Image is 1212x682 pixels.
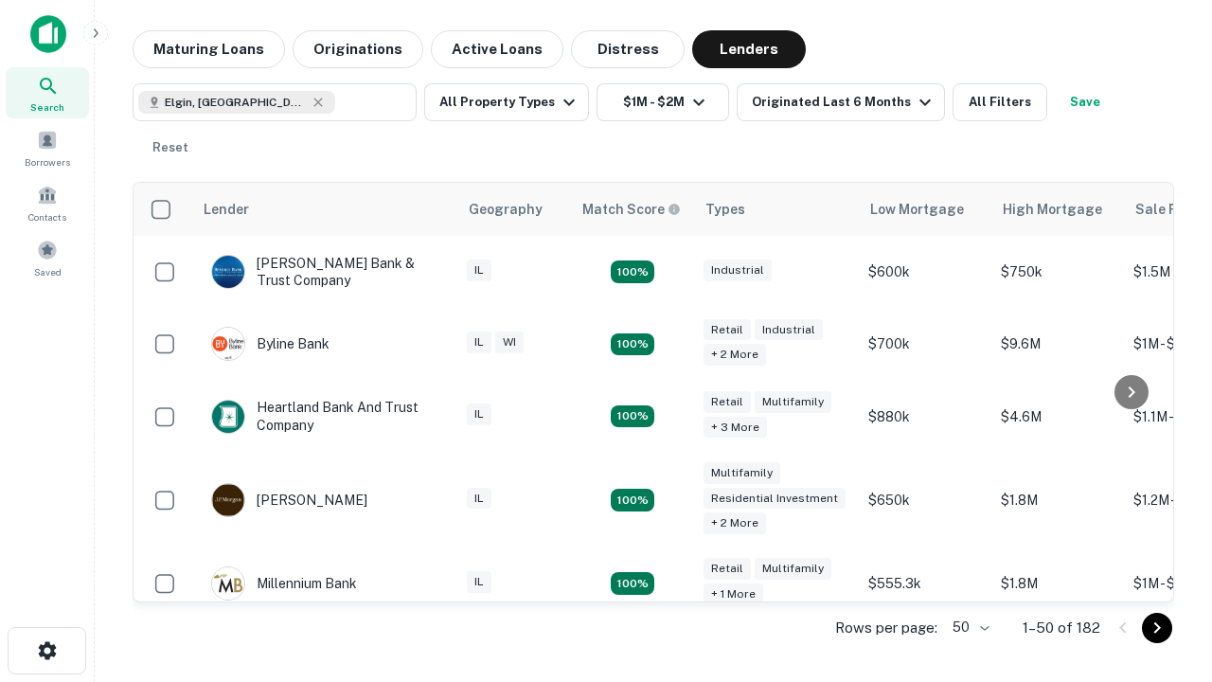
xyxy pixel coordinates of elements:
img: picture [212,567,244,600]
div: IL [467,488,491,510]
a: Search [6,67,89,118]
button: Lenders [692,30,806,68]
span: Saved [34,264,62,279]
button: All Filters [953,83,1047,121]
div: IL [467,260,491,281]
button: $1M - $2M [597,83,729,121]
div: Industrial [704,260,772,281]
div: Originated Last 6 Months [752,91,936,114]
div: [PERSON_NAME] Bank & Trust Company [211,255,438,289]
th: Lender [192,183,457,236]
button: Reset [140,129,201,167]
td: $650k [859,453,991,548]
h6: Match Score [582,199,677,220]
div: Geography [469,198,543,221]
td: $1.8M [991,547,1124,619]
a: Saved [6,232,89,283]
div: + 1 more [704,583,763,605]
div: Multifamily [755,391,831,413]
div: IL [467,571,491,593]
div: IL [467,332,491,353]
div: Matching Properties: 16, hasApolloMatch: undefined [611,572,654,595]
div: High Mortgage [1003,198,1102,221]
div: Matching Properties: 19, hasApolloMatch: undefined [611,405,654,428]
div: Retail [704,319,751,341]
div: Residential Investment [704,488,846,510]
div: 50 [945,614,992,641]
a: Contacts [6,177,89,228]
img: picture [212,328,244,360]
div: Lender [204,198,249,221]
button: Go to next page [1142,613,1172,643]
button: Maturing Loans [133,30,285,68]
div: Matching Properties: 28, hasApolloMatch: undefined [611,260,654,283]
div: WI [495,332,524,353]
button: Originations [293,30,423,68]
div: Matching Properties: 19, hasApolloMatch: undefined [611,333,654,356]
div: Retail [704,391,751,413]
div: Capitalize uses an advanced AI algorithm to match your search with the best lender. The match sco... [582,199,681,220]
div: [PERSON_NAME] [211,483,367,517]
div: Millennium Bank [211,566,357,601]
div: Heartland Bank And Trust Company [211,399,438,433]
span: Search [30,99,64,115]
td: $4.6M [991,380,1124,452]
p: 1–50 of 182 [1023,617,1100,639]
img: picture [212,401,244,433]
div: Byline Bank [211,327,330,361]
button: All Property Types [424,83,589,121]
span: Contacts [28,209,66,224]
td: $600k [859,236,991,308]
button: Active Loans [431,30,563,68]
td: $750k [991,236,1124,308]
th: High Mortgage [991,183,1124,236]
div: Retail [704,558,751,580]
span: Borrowers [25,154,70,170]
td: $700k [859,308,991,380]
div: Multifamily [704,462,780,484]
div: Matching Properties: 25, hasApolloMatch: undefined [611,489,654,511]
td: $555.3k [859,547,991,619]
iframe: Chat Widget [1117,530,1212,621]
a: Borrowers [6,122,89,173]
img: picture [212,256,244,288]
td: $880k [859,380,991,452]
div: Low Mortgage [870,198,964,221]
div: + 2 more [704,344,766,366]
img: picture [212,484,244,516]
td: $9.6M [991,308,1124,380]
th: Capitalize uses an advanced AI algorithm to match your search with the best lender. The match sco... [571,183,694,236]
button: Save your search to get updates of matches that match your search criteria. [1055,83,1115,121]
th: Geography [457,183,571,236]
div: Multifamily [755,558,831,580]
img: capitalize-icon.png [30,15,66,53]
p: Rows per page: [835,617,937,639]
button: Distress [571,30,685,68]
td: $1.8M [991,453,1124,548]
div: + 3 more [704,417,767,439]
button: Originated Last 6 Months [737,83,945,121]
div: + 2 more [704,512,766,534]
th: Types [694,183,859,236]
div: Industrial [755,319,823,341]
th: Low Mortgage [859,183,991,236]
div: IL [467,404,491,425]
span: Elgin, [GEOGRAPHIC_DATA], [GEOGRAPHIC_DATA] [165,94,307,111]
div: Types [705,198,745,221]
